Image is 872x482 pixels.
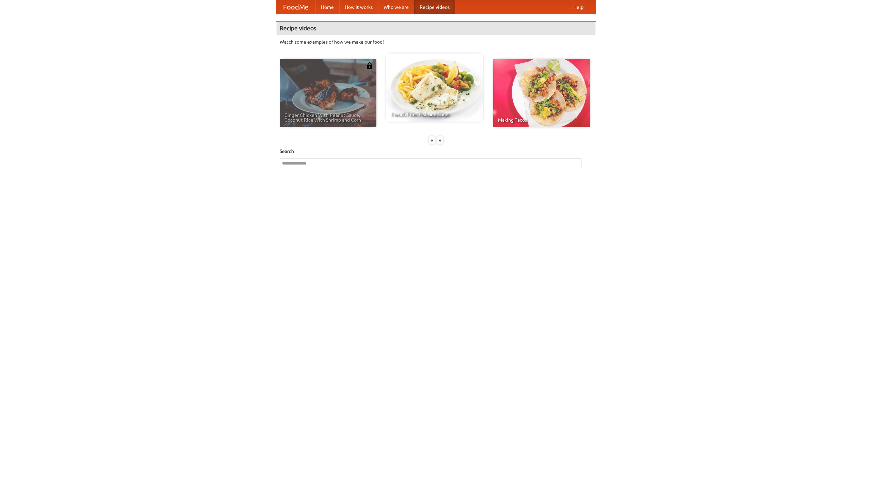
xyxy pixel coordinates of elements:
span: French Fries Fish and Chips [391,112,478,117]
h5: Search [280,148,592,155]
a: French Fries Fish and Chips [386,53,483,122]
span: Making Tacos [498,118,585,122]
a: Making Tacos [493,59,590,127]
a: Help [568,0,589,14]
a: Recipe videos [414,0,455,14]
img: 483408.png [366,62,373,69]
a: How it works [339,0,378,14]
h4: Recipe videos [276,21,596,35]
div: « [429,136,435,144]
div: » [437,136,443,144]
p: Watch some examples of how we make our food! [280,38,592,45]
a: FoodMe [276,0,315,14]
a: Home [315,0,339,14]
a: Who we are [378,0,414,14]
